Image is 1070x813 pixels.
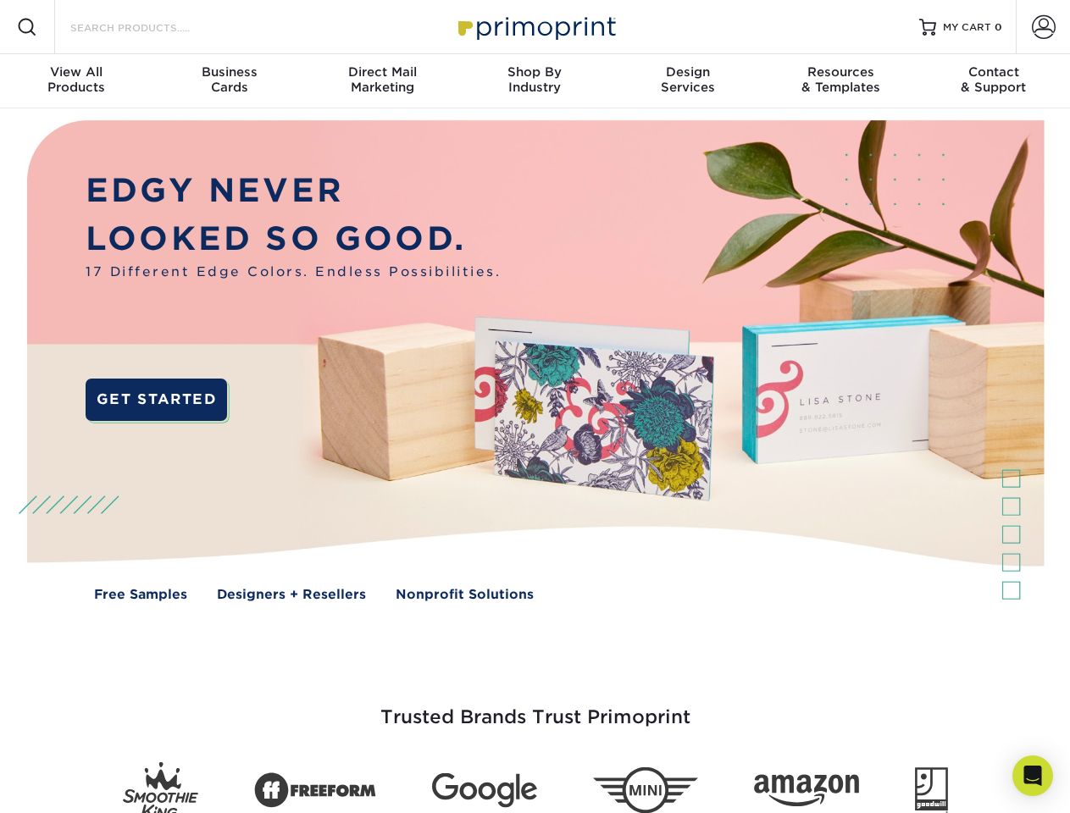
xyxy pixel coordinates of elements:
span: Resources [764,64,917,80]
a: DesignServices [612,54,764,108]
span: Design [612,64,764,80]
div: Services [612,64,764,95]
img: Goodwill [915,767,948,813]
div: & Templates [764,64,917,95]
span: Business [152,64,305,80]
img: Amazon [754,775,859,807]
a: Resources& Templates [764,54,917,108]
img: Primoprint [451,8,620,45]
a: Direct MailMarketing [306,54,458,108]
a: GET STARTED [86,379,227,421]
span: 0 [995,21,1002,33]
div: Cards [152,64,305,95]
input: SEARCH PRODUCTS..... [69,17,234,37]
a: Designers + Resellers [217,585,366,605]
a: Nonprofit Solutions [396,585,534,605]
div: Marketing [306,64,458,95]
div: & Support [918,64,1070,95]
a: Shop ByIndustry [458,54,611,108]
a: Contact& Support [918,54,1070,108]
span: 17 Different Edge Colors. Endless Possibilities. [86,263,501,282]
a: BusinessCards [152,54,305,108]
p: EDGY NEVER [86,167,501,215]
img: Google [432,773,537,808]
div: Open Intercom Messenger [1012,755,1053,796]
p: LOOKED SO GOOD. [86,215,501,263]
div: Industry [458,64,611,95]
span: Direct Mail [306,64,458,80]
span: Contact [918,64,1070,80]
a: Free Samples [94,585,187,605]
span: MY CART [943,20,991,35]
h3: Trusted Brands Trust Primoprint [40,666,1031,749]
span: Shop By [458,64,611,80]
